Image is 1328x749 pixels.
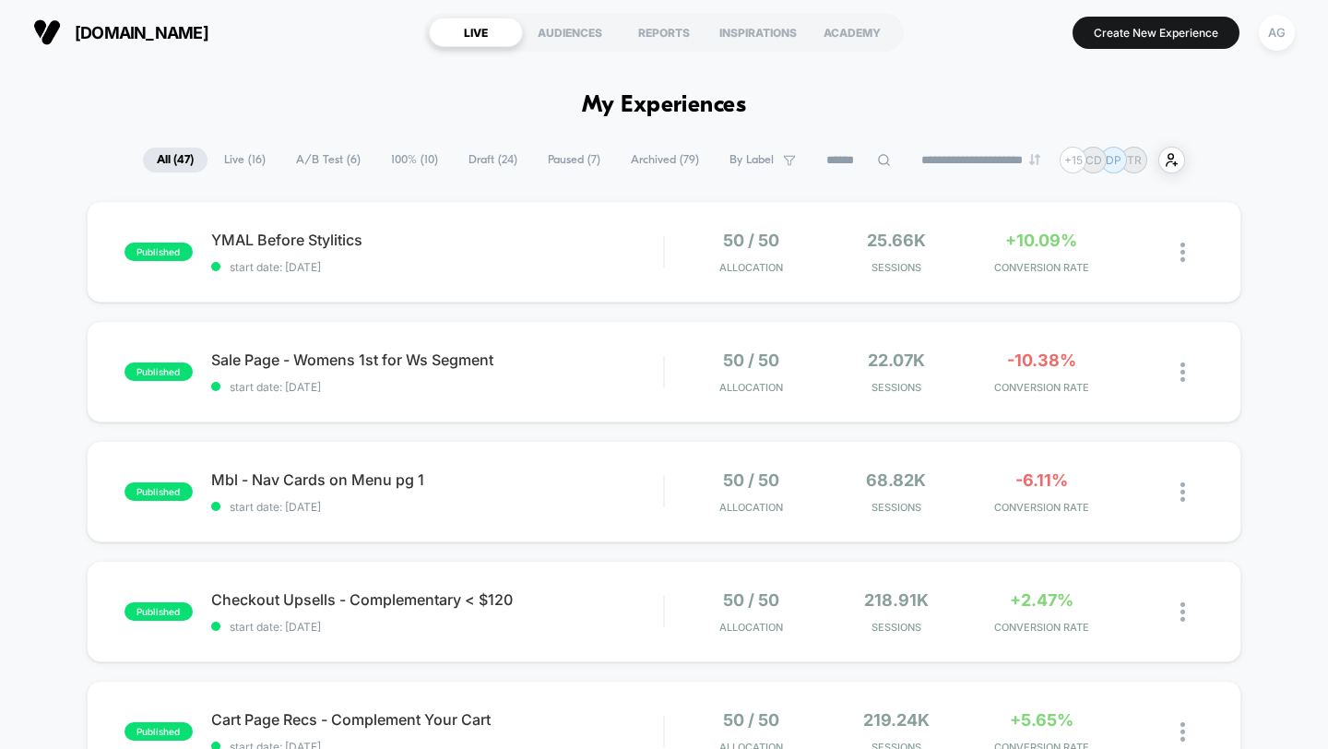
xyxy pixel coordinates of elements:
[974,381,1109,394] span: CONVERSION RATE
[210,148,279,172] span: Live ( 16 )
[1180,602,1185,622] img: close
[211,620,664,634] span: start date: [DATE]
[211,231,664,249] span: YMAL Before Stylitics
[868,351,925,370] span: 22.07k
[582,92,747,119] h1: My Experiences
[729,153,774,167] span: By Label
[828,381,964,394] span: Sessions
[719,261,783,274] span: Allocation
[523,18,617,47] div: AUDIENCES
[1180,243,1185,262] img: close
[1010,710,1073,730] span: +5.65%
[1180,722,1185,742] img: close
[1180,482,1185,502] img: close
[1005,231,1077,250] span: +10.09%
[125,722,193,741] span: published
[282,148,374,172] span: A/B Test ( 6 )
[828,621,964,634] span: Sessions
[723,590,779,610] span: 50 / 50
[974,621,1109,634] span: CONVERSION RATE
[723,710,779,730] span: 50 / 50
[28,18,214,47] button: [DOMAIN_NAME]
[828,261,964,274] span: Sessions
[143,148,207,172] span: All ( 47 )
[864,590,929,610] span: 218.91k
[1085,153,1102,167] p: CD
[828,501,964,514] span: Sessions
[723,351,779,370] span: 50 / 50
[1259,15,1295,51] div: AG
[1127,153,1142,167] p: TR
[617,18,711,47] div: REPORTS
[723,231,779,250] span: 50 / 50
[125,243,193,261] span: published
[211,260,664,274] span: start date: [DATE]
[1180,363,1185,382] img: close
[1015,470,1068,490] span: -6.11%
[211,500,664,514] span: start date: [DATE]
[863,710,930,730] span: 219.24k
[534,148,614,172] span: Paused ( 7 )
[211,710,664,729] span: Cart Page Recs - Complement Your Cart
[723,470,779,490] span: 50 / 50
[429,18,523,47] div: LIVE
[75,23,208,42] span: [DOMAIN_NAME]
[1106,153,1121,167] p: DP
[1253,14,1300,52] button: AG
[866,470,926,490] span: 68.82k
[125,602,193,621] span: published
[1029,154,1040,165] img: end
[1060,147,1086,173] div: + 15
[867,231,926,250] span: 25.66k
[805,18,899,47] div: ACADEMY
[125,363,193,381] span: published
[211,470,664,489] span: Mbl - Nav Cards on Menu pg 1
[711,18,805,47] div: INSPIRATIONS
[719,501,783,514] span: Allocation
[974,261,1109,274] span: CONVERSION RATE
[1007,351,1076,370] span: -10.38%
[211,380,664,394] span: start date: [DATE]
[719,621,783,634] span: Allocation
[455,148,531,172] span: Draft ( 24 )
[125,482,193,501] span: published
[719,381,783,394] span: Allocation
[33,18,61,46] img: Visually logo
[1010,590,1073,610] span: +2.47%
[377,148,452,172] span: 100% ( 10 )
[211,351,664,369] span: Sale Page - Womens 1st for Ws Segment
[211,590,664,609] span: Checkout Upsells - Complementary < $120
[974,501,1109,514] span: CONVERSION RATE
[617,148,713,172] span: Archived ( 79 )
[1073,17,1239,49] button: Create New Experience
